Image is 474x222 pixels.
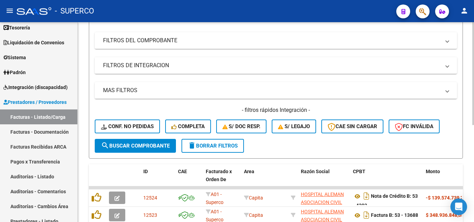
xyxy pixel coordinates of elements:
[241,164,288,195] datatable-header-cell: Area
[55,3,94,19] span: - SUPERCO
[3,54,26,61] span: Sistema
[95,106,457,114] h4: - filtros rápidos Integración -
[3,69,26,76] span: Padrón
[103,87,440,94] mat-panel-title: MAS FILTROS
[95,139,176,153] button: Buscar Comprobante
[362,190,371,202] i: Descargar documento
[103,37,440,44] mat-panel-title: FILTROS DEL COMPROBANTE
[426,169,440,174] span: Monto
[175,164,203,195] datatable-header-cell: CAE
[178,169,187,174] span: CAE
[389,119,440,133] button: FC Inválida
[103,62,440,69] mat-panel-title: FILTROS DE INTEGRACION
[426,195,466,201] strong: -$ 139.574.739,23
[141,164,175,195] datatable-header-cell: ID
[450,198,467,215] div: Open Intercom Messenger
[143,195,157,201] span: 12524
[244,212,263,218] span: Capita
[395,123,433,130] span: FC Inválida
[188,141,196,150] mat-icon: delete
[143,169,148,174] span: ID
[460,7,468,15] mat-icon: person
[321,119,383,133] button: CAE SIN CARGAR
[3,39,64,46] span: Liquidación de Convenios
[353,169,365,174] span: CPBT
[301,192,344,205] span: HOSPITAL ALEMAN ASOCIACION CIVIL
[143,212,157,218] span: 12523
[3,24,30,32] span: Tesorería
[216,119,267,133] button: S/ Doc Resp.
[426,212,464,218] strong: $ 348.936.848,08
[95,32,457,49] mat-expansion-panel-header: FILTROS DEL COMPROBANTE
[3,98,67,106] span: Prestadores / Proveedores
[272,119,316,133] button: S/ legajo
[165,119,211,133] button: Completa
[423,164,465,195] datatable-header-cell: Monto
[350,164,423,195] datatable-header-cell: CPBT
[101,123,154,130] span: Conf. no pedidas
[206,169,232,182] span: Facturado x Orden De
[371,213,418,218] strong: Factura B: 53 - 13688
[188,143,238,149] span: Borrar Filtros
[171,123,205,130] span: Completa
[6,7,14,15] mat-icon: menu
[301,190,347,205] div: 30545843036
[3,83,68,91] span: Integración (discapacidad)
[244,169,254,174] span: Area
[301,169,330,174] span: Razón Social
[95,57,457,74] mat-expansion-panel-header: FILTROS DE INTEGRACION
[95,82,457,99] mat-expansion-panel-header: MAS FILTROS
[244,195,263,201] span: Capita
[222,123,261,130] span: S/ Doc Resp.
[203,164,241,195] datatable-header-cell: Facturado x Orden De
[95,119,160,133] button: Conf. no pedidas
[353,194,418,208] strong: Nota de Crédito B: 53 - 4303
[206,192,223,205] span: A01 - Superco
[362,210,371,221] i: Descargar documento
[278,123,310,130] span: S/ legajo
[101,143,170,149] span: Buscar Comprobante
[101,141,109,150] mat-icon: search
[328,123,377,130] span: CAE SIN CARGAR
[181,139,244,153] button: Borrar Filtros
[298,164,350,195] datatable-header-cell: Razón Social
